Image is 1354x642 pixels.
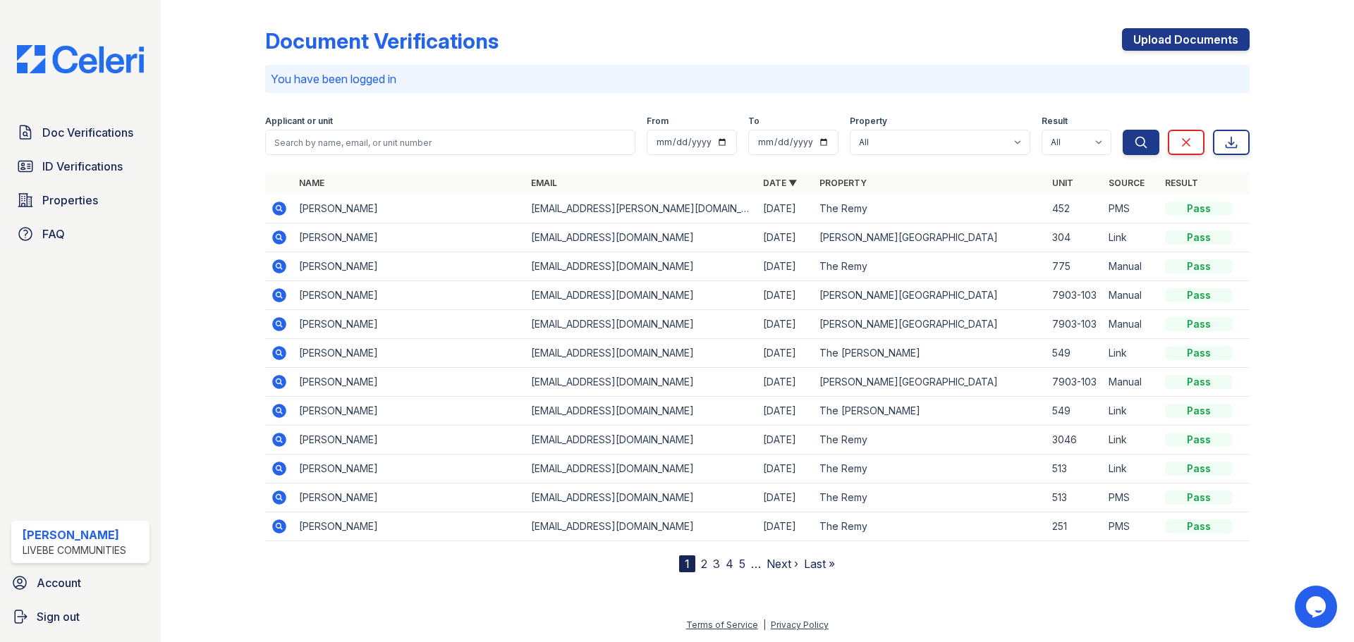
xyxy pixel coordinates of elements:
[42,192,98,209] span: Properties
[819,178,867,188] a: Property
[814,310,1046,339] td: [PERSON_NAME][GEOGRAPHIC_DATA]
[37,608,80,625] span: Sign out
[751,555,761,572] span: …
[525,512,757,541] td: [EMAIL_ADDRESS][DOMAIN_NAME]
[757,281,814,310] td: [DATE]
[1103,310,1159,339] td: Manual
[1047,368,1103,397] td: 7903-103
[1165,202,1233,216] div: Pass
[1122,28,1250,51] a: Upload Documents
[293,223,525,252] td: [PERSON_NAME]
[525,310,757,339] td: [EMAIL_ADDRESS][DOMAIN_NAME]
[293,512,525,541] td: [PERSON_NAME]
[525,252,757,281] td: [EMAIL_ADDRESS][DOMAIN_NAME]
[814,483,1046,512] td: The Remy
[42,124,133,141] span: Doc Verifications
[757,397,814,426] td: [DATE]
[814,397,1046,426] td: The [PERSON_NAME]
[1047,281,1103,310] td: 7903-103
[11,186,150,214] a: Properties
[814,223,1046,252] td: [PERSON_NAME][GEOGRAPHIC_DATA]
[525,281,757,310] td: [EMAIL_ADDRESS][DOMAIN_NAME]
[1165,433,1233,447] div: Pass
[1103,195,1159,223] td: PMS
[679,555,695,572] div: 1
[1165,259,1233,273] div: Pass
[265,28,499,54] div: Document Verifications
[525,223,757,252] td: [EMAIL_ADDRESS][DOMAIN_NAME]
[647,116,669,127] label: From
[1103,252,1159,281] td: Manual
[1103,512,1159,541] td: PMS
[293,195,525,223] td: [PERSON_NAME]
[1047,339,1103,368] td: 549
[1047,397,1103,426] td: 549
[1165,404,1233,418] div: Pass
[293,455,525,483] td: [PERSON_NAME]
[1165,519,1233,533] div: Pass
[271,70,1244,87] p: You have been logged in
[748,116,760,127] label: To
[531,178,557,188] a: Email
[293,252,525,281] td: [PERSON_NAME]
[757,252,814,281] td: [DATE]
[11,152,150,180] a: ID Verifications
[701,557,707,571] a: 2
[1165,178,1198,188] a: Result
[757,195,814,223] td: [DATE]
[1047,512,1103,541] td: 251
[1042,116,1068,127] label: Result
[1047,455,1103,483] td: 513
[814,339,1046,368] td: The [PERSON_NAME]
[814,281,1046,310] td: [PERSON_NAME][GEOGRAPHIC_DATA]
[1165,462,1233,476] div: Pass
[1047,223,1103,252] td: 304
[763,178,797,188] a: Date ▼
[23,526,126,543] div: [PERSON_NAME]
[1047,426,1103,455] td: 3046
[293,281,525,310] td: [PERSON_NAME]
[1165,288,1233,302] div: Pass
[757,339,814,368] td: [DATE]
[1165,490,1233,505] div: Pass
[1103,368,1159,397] td: Manual
[293,397,525,426] td: [PERSON_NAME]
[1047,483,1103,512] td: 513
[1295,586,1340,628] iframe: chat widget
[6,603,155,631] a: Sign out
[767,557,798,571] a: Next ›
[1165,346,1233,360] div: Pass
[11,118,150,147] a: Doc Verifications
[757,483,814,512] td: [DATE]
[37,574,81,591] span: Account
[1103,281,1159,310] td: Manual
[757,455,814,483] td: [DATE]
[42,226,65,242] span: FAQ
[293,483,525,512] td: [PERSON_NAME]
[757,512,814,541] td: [DATE]
[1103,223,1159,252] td: Link
[1103,455,1159,483] td: Link
[265,116,333,127] label: Applicant or unit
[1165,375,1233,389] div: Pass
[1103,397,1159,426] td: Link
[525,339,757,368] td: [EMAIL_ADDRESS][DOMAIN_NAME]
[1052,178,1073,188] a: Unit
[525,397,757,426] td: [EMAIL_ADDRESS][DOMAIN_NAME]
[814,368,1046,397] td: [PERSON_NAME][GEOGRAPHIC_DATA]
[1109,178,1145,188] a: Source
[1165,317,1233,331] div: Pass
[726,557,733,571] a: 4
[1047,195,1103,223] td: 452
[686,619,758,630] a: Terms of Service
[814,252,1046,281] td: The Remy
[525,455,757,483] td: [EMAIL_ADDRESS][DOMAIN_NAME]
[739,557,745,571] a: 5
[814,426,1046,455] td: The Remy
[850,116,887,127] label: Property
[1165,230,1233,245] div: Pass
[293,426,525,455] td: [PERSON_NAME]
[757,368,814,397] td: [DATE]
[299,178,324,188] a: Name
